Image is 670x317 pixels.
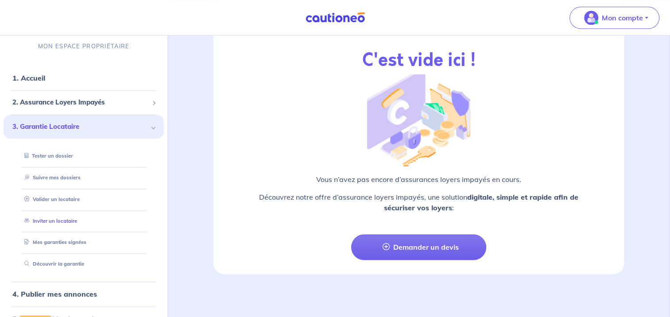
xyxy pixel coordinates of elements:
[12,74,45,83] a: 1. Accueil
[569,7,659,29] button: illu_account_valid_menu.svgMon compte
[302,12,368,23] img: Cautioneo
[12,98,148,108] span: 2. Assurance Loyers Impayés
[602,12,643,23] p: Mon compte
[4,70,164,87] div: 1. Accueil
[4,115,164,139] div: 3. Garantie Locataire
[362,50,476,71] h2: C'est vide ici !
[21,196,80,202] a: Valider un locataire
[367,67,470,167] img: illu_empty_gli.png
[4,94,164,112] div: 2. Assurance Loyers Impayés
[14,192,153,207] div: Valider un locataire
[38,43,129,51] p: MON ESPACE PROPRIÉTAIRE
[14,149,153,164] div: Tester un dossier
[21,261,84,267] a: Découvrir la garantie
[12,122,148,132] span: 3. Garantie Locataire
[351,234,486,260] a: Demander un devis
[235,174,603,185] p: Vous n’avez pas encore d’assurances loyers impayés en cours.
[14,171,153,186] div: Suivre mes dossiers
[14,257,153,272] div: Découvrir la garantie
[14,214,153,228] div: Inviter un locataire
[4,286,164,303] div: 4. Publier mes annonces
[21,153,73,159] a: Tester un dossier
[235,192,603,213] p: Découvrez notre offre d’assurance loyers impayés, une solution :
[384,193,579,212] strong: digitale, simple et rapide afin de sécuriser vos loyers
[14,236,153,250] div: Mes garanties signées
[21,175,81,181] a: Suivre mes dossiers
[12,290,97,299] a: 4. Publier mes annonces
[21,218,77,224] a: Inviter un locataire
[584,11,598,25] img: illu_account_valid_menu.svg
[21,240,86,246] a: Mes garanties signées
